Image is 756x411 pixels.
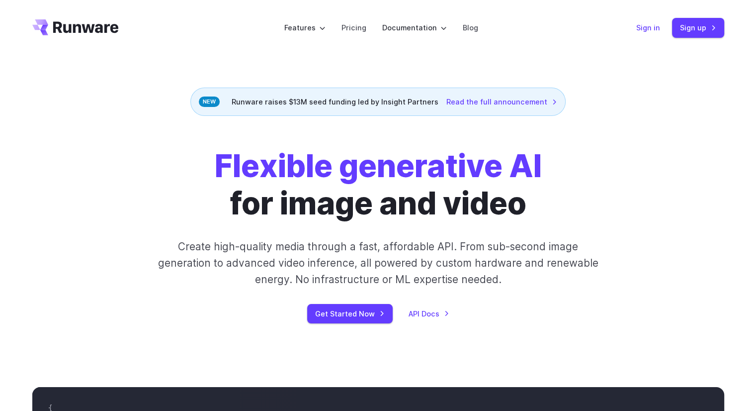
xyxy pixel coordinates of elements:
[382,22,447,33] label: Documentation
[215,148,542,222] h1: for image and video
[463,22,478,33] a: Blog
[307,304,393,323] a: Get Started Now
[636,22,660,33] a: Sign in
[157,238,599,288] p: Create high-quality media through a fast, affordable API. From sub-second image generation to adv...
[284,22,326,33] label: Features
[446,96,557,107] a: Read the full announcement
[215,147,542,185] strong: Flexible generative AI
[32,19,119,35] a: Go to /
[341,22,366,33] a: Pricing
[409,308,449,319] a: API Docs
[672,18,724,37] a: Sign up
[190,88,566,116] div: Runware raises $13M seed funding led by Insight Partners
